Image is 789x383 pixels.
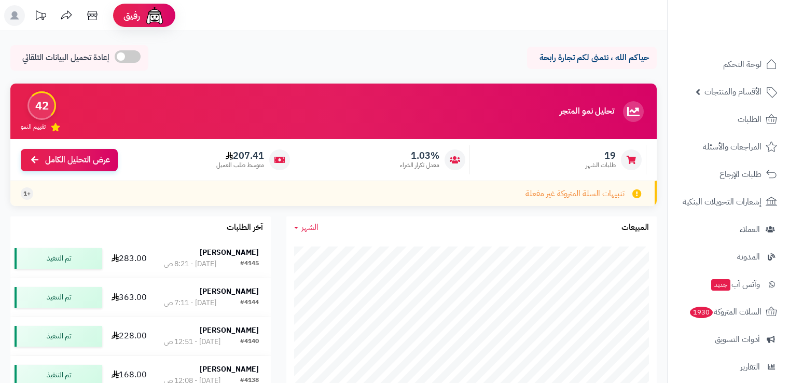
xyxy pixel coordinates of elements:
span: العملاء [740,222,760,237]
a: طلبات الإرجاع [674,162,783,187]
div: [DATE] - 8:21 ص [164,259,216,269]
span: جديد [711,279,730,291]
span: 19 [586,150,616,161]
div: تم التنفيذ [15,287,102,308]
td: 228.00 [106,317,152,355]
a: تحديثات المنصة [27,5,53,29]
span: التقارير [740,360,760,374]
span: إعادة تحميل البيانات التلقائي [22,52,109,64]
span: لوحة التحكم [723,57,762,72]
span: إشعارات التحويلات البنكية [683,195,762,209]
td: 363.00 [106,278,152,317]
span: المراجعات والأسئلة [703,140,762,154]
img: logo-2.png [718,28,779,49]
span: متوسط طلب العميل [216,161,264,170]
a: السلات المتروكة1930 [674,299,783,324]
span: وآتس آب [710,277,760,292]
a: أدوات التسويق [674,327,783,352]
span: طلبات الشهر [586,161,616,170]
a: المدونة [674,244,783,269]
a: الطلبات [674,107,783,132]
a: لوحة التحكم [674,52,783,77]
span: 1930 [690,307,713,318]
a: التقارير [674,354,783,379]
span: معدل تكرار الشراء [400,161,439,170]
td: 283.00 [106,239,152,278]
span: +1 [23,189,31,198]
a: إشعارات التحويلات البنكية [674,189,783,214]
a: عرض التحليل الكامل [21,149,118,171]
strong: [PERSON_NAME] [200,247,259,258]
span: 1.03% [400,150,439,161]
strong: [PERSON_NAME] [200,364,259,375]
span: المدونة [737,250,760,264]
a: المراجعات والأسئلة [674,134,783,159]
span: 207.41 [216,150,264,161]
span: عرض التحليل الكامل [45,154,110,166]
h3: آخر الطلبات [227,223,263,232]
span: رفيق [123,9,140,22]
p: حياكم الله ، نتمنى لكم تجارة رابحة [535,52,649,64]
h3: تحليل نمو المتجر [560,107,614,116]
img: ai-face.png [144,5,165,26]
div: #4140 [240,337,259,347]
strong: [PERSON_NAME] [200,286,259,297]
h3: المبيعات [621,223,649,232]
div: تم التنفيذ [15,248,102,269]
div: #4144 [240,298,259,308]
a: العملاء [674,217,783,242]
span: تقييم النمو [21,122,46,131]
span: الطلبات [738,112,762,127]
div: تم التنفيذ [15,326,102,347]
span: الأقسام والمنتجات [704,85,762,99]
span: السلات المتروكة [689,305,762,319]
span: طلبات الإرجاع [719,167,762,182]
span: أدوات التسويق [715,332,760,347]
div: [DATE] - 7:11 ص [164,298,216,308]
span: الشهر [301,221,319,234]
span: تنبيهات السلة المتروكة غير مفعلة [525,188,625,200]
div: [DATE] - 12:51 ص [164,337,220,347]
a: وآتس آبجديد [674,272,783,297]
div: #4145 [240,259,259,269]
strong: [PERSON_NAME] [200,325,259,336]
a: الشهر [294,222,319,234]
